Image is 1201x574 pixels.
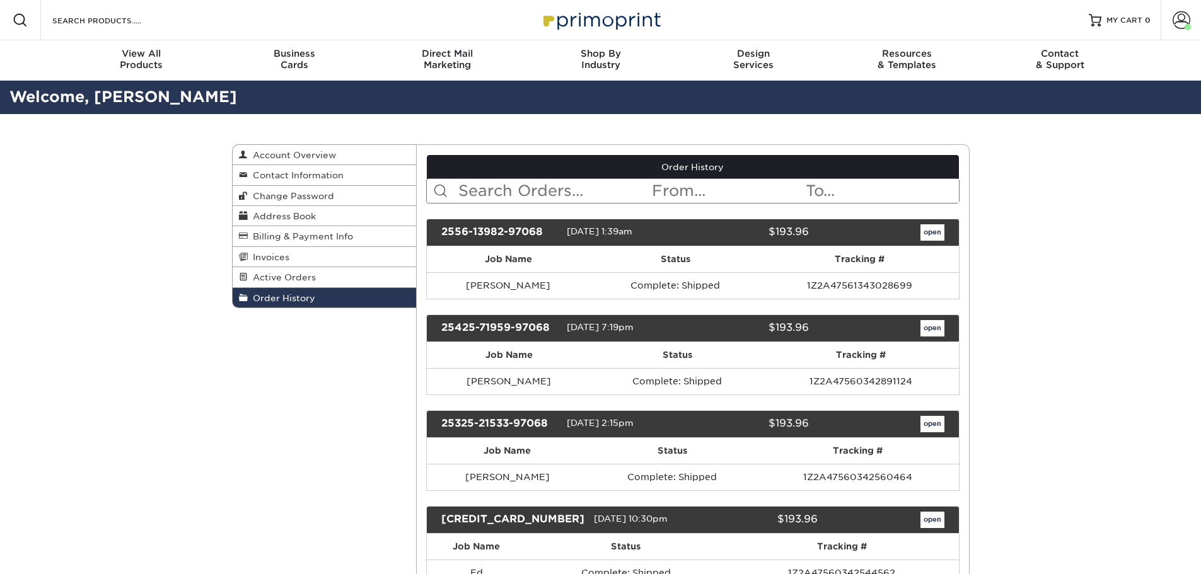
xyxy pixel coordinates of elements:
input: To... [804,179,958,203]
a: open [920,320,944,336]
input: Search Orders... [457,179,651,203]
span: Direct Mail [371,48,524,59]
span: Contact [983,48,1137,59]
span: View All [65,48,218,59]
span: Account Overview [248,150,336,160]
div: & Support [983,48,1137,71]
div: 25425-71959-97068 [432,320,567,336]
div: 2556-13982-97068 [432,224,567,241]
span: Shop By [524,48,677,59]
a: DesignServices [677,40,830,81]
a: View AllProducts [65,40,218,81]
a: Contact& Support [983,40,1137,81]
td: [PERSON_NAME] [427,272,589,299]
span: 0 [1145,16,1151,25]
span: Billing & Payment Info [248,231,353,241]
a: open [920,416,944,432]
th: Status [591,342,763,368]
a: Order History [427,155,959,179]
a: Billing & Payment Info [233,226,417,246]
div: Cards [218,48,371,71]
div: $193.96 [683,416,818,432]
span: Contact Information [248,170,344,180]
th: Job Name [427,342,591,368]
td: [PERSON_NAME] [427,368,591,394]
span: Design [677,48,830,59]
a: BusinessCards [218,40,371,81]
span: Resources [830,48,983,59]
th: Status [526,534,726,560]
div: Products [65,48,218,71]
div: Services [677,48,830,71]
th: Tracking # [761,246,959,272]
span: Active Orders [248,272,316,282]
a: Contact Information [233,165,417,185]
a: Shop ByIndustry [524,40,677,81]
span: Order History [248,293,315,303]
a: Change Password [233,186,417,206]
div: 25325-21533-97068 [432,416,567,432]
th: Tracking # [763,342,958,368]
span: MY CART [1106,15,1142,26]
span: Change Password [248,191,334,201]
td: [PERSON_NAME] [427,464,588,490]
a: open [920,512,944,528]
a: Resources& Templates [830,40,983,81]
input: From... [651,179,804,203]
img: Primoprint [538,6,664,33]
div: & Templates [830,48,983,71]
span: [DATE] 1:39am [567,226,632,236]
div: [CREDIT_CARD_NUMBER] [432,512,594,528]
div: Industry [524,48,677,71]
a: Account Overview [233,145,417,165]
div: $193.96 [683,224,818,241]
th: Status [588,438,757,464]
a: Direct MailMarketing [371,40,524,81]
span: Invoices [248,252,289,262]
th: Job Name [427,438,588,464]
span: [DATE] 7:19pm [567,322,634,332]
td: 1Z2A47560342891124 [763,368,958,394]
td: Complete: Shipped [588,464,757,490]
th: Job Name [427,534,526,560]
td: Complete: Shipped [591,368,763,394]
div: Marketing [371,48,524,71]
a: Address Book [233,206,417,226]
a: Invoices [233,247,417,267]
div: $193.96 [683,320,818,336]
div: $193.96 [701,512,827,528]
span: [DATE] 10:30pm [594,514,668,524]
th: Status [589,246,761,272]
span: Business [218,48,371,59]
th: Job Name [427,246,589,272]
td: 1Z2A47560342560464 [757,464,959,490]
td: Complete: Shipped [589,272,761,299]
a: open [920,224,944,241]
th: Tracking # [725,534,958,560]
input: SEARCH PRODUCTS..... [51,13,174,28]
td: 1Z2A47561343028699 [761,272,959,299]
th: Tracking # [757,438,959,464]
span: [DATE] 2:15pm [567,418,634,428]
span: Address Book [248,211,316,221]
a: Active Orders [233,267,417,287]
a: Order History [233,288,417,307]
